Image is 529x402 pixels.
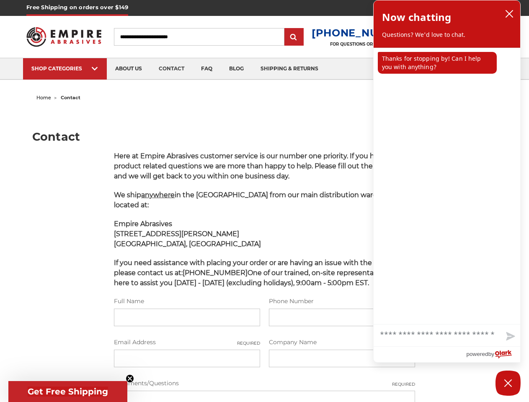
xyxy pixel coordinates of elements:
a: Powered by Olark [466,347,520,362]
strong: [PHONE_NUMBER] [183,269,248,277]
button: close chatbox [503,8,516,20]
span: We ship in the [GEOGRAPHIC_DATA] from our main distribution warehouse located at: [114,191,398,209]
span: by [488,349,494,359]
span: Empire Abrasives [114,220,172,228]
button: Send message [499,327,520,346]
small: Required [392,381,415,387]
p: FOR QUESTIONS OR INQUIRIES [312,41,415,47]
span: Here at Empire Abrasives customer service is our number one priority. If you have product related... [114,152,413,180]
a: contact [150,58,193,80]
a: home [36,95,51,100]
p: Questions? We'd love to chat. [382,31,512,39]
small: Required [237,340,260,346]
label: Email Address [114,338,260,347]
label: Full Name [114,297,260,306]
h1: Contact [32,131,497,142]
span: contact [61,95,80,100]
a: [PHONE_NUMBER] [312,27,415,39]
button: Close teaser [126,374,134,383]
label: Comments/Questions [114,379,415,388]
label: Phone Number [269,297,415,306]
span: Get Free Shipping [28,387,108,397]
a: shipping & returns [252,58,327,80]
div: SHOP CATEGORIES [31,65,98,72]
h2: Now chatting [382,9,451,26]
span: If you need assistance with placing your order or are having an issue with the site itself please... [114,259,413,287]
label: Company Name [269,338,415,347]
div: chat [374,48,520,324]
a: faq [193,58,221,80]
strong: [STREET_ADDRESS][PERSON_NAME] [GEOGRAPHIC_DATA], [GEOGRAPHIC_DATA] [114,230,261,248]
a: about us [107,58,150,80]
span: anywhere [141,191,175,199]
div: Get Free ShippingClose teaser [8,381,127,402]
span: powered [466,349,488,359]
a: blog [221,58,252,80]
p: Thanks for stopping by! Can I help you with anything? [378,52,497,74]
img: Empire Abrasives [26,22,101,52]
button: Close Chatbox [495,371,521,396]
